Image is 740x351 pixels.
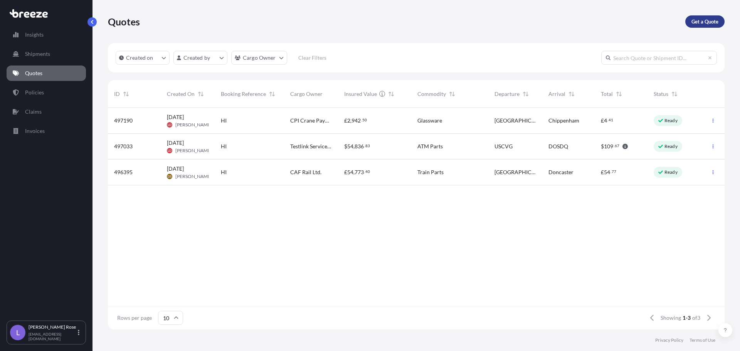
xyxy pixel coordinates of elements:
[417,117,442,124] span: Glassware
[601,144,604,149] span: $
[664,118,678,124] p: Ready
[365,170,370,173] span: 40
[601,118,604,123] span: £
[25,89,44,96] p: Policies
[365,144,370,147] span: 83
[114,143,133,150] span: 497033
[601,170,604,175] span: £
[548,90,565,98] span: Arrival
[494,117,536,124] span: [GEOGRAPHIC_DATA]
[175,173,212,180] span: [PERSON_NAME]
[387,89,396,99] button: Sort
[7,65,86,81] a: Quotes
[221,117,227,124] span: HI
[114,90,120,98] span: ID
[221,143,227,150] span: HI
[25,31,44,39] p: Insights
[167,139,184,147] span: [DATE]
[567,89,576,99] button: Sort
[298,54,326,62] p: Clear Filters
[364,170,365,173] span: .
[108,15,140,28] p: Quotes
[290,168,321,176] span: CAF Rail Ltd.
[364,144,365,147] span: .
[604,144,613,149] span: 109
[344,90,377,98] span: Insured Value
[29,324,76,330] p: [PERSON_NAME] Rose
[607,119,608,121] span: .
[167,90,195,98] span: Created On
[175,148,212,154] span: [PERSON_NAME]
[175,122,212,128] span: [PERSON_NAME]
[117,314,152,322] span: Rows per page
[548,143,568,150] span: DOSDQ
[664,143,678,149] p: Ready
[221,168,227,176] span: HI
[347,170,353,175] span: 54
[114,117,133,124] span: 497190
[685,15,725,28] a: Get a Quote
[347,118,350,123] span: 2
[168,173,172,180] span: DS
[417,90,446,98] span: Commodity
[25,127,45,135] p: Invoices
[344,144,347,149] span: $
[344,170,347,175] span: £
[610,170,611,173] span: .
[114,168,133,176] span: 496395
[25,108,42,116] p: Claims
[661,314,681,322] span: Showing
[494,143,513,150] span: USCVG
[604,170,610,175] span: 54
[168,121,172,129] span: LD
[116,51,170,65] button: createdOn Filter options
[196,89,205,99] button: Sort
[347,144,353,149] span: 54
[353,170,355,175] span: ,
[7,85,86,100] a: Policies
[548,117,579,124] span: Chippenham
[291,52,334,64] button: Clear Filters
[16,329,20,336] span: L
[350,118,351,123] span: ,
[168,147,172,155] span: LD
[29,332,76,341] p: [EMAIL_ADDRESS][DOMAIN_NAME]
[614,89,624,99] button: Sort
[231,51,287,65] button: cargoOwner Filter options
[670,89,679,99] button: Sort
[417,143,443,150] span: ATM Parts
[362,119,367,121] span: 50
[361,119,362,121] span: .
[494,90,520,98] span: Departure
[494,168,536,176] span: [GEOGRAPHIC_DATA]
[604,118,607,123] span: 4
[417,168,444,176] span: Train Parts
[691,18,718,25] p: Get a Quote
[447,89,457,99] button: Sort
[355,144,364,149] span: 836
[167,113,184,121] span: [DATE]
[692,314,700,322] span: of 3
[183,54,210,62] p: Created by
[7,123,86,139] a: Invoices
[25,50,50,58] p: Shipments
[548,168,573,176] span: Doncaster
[290,90,323,98] span: Cargo Owner
[351,118,361,123] span: 942
[614,144,614,147] span: .
[167,165,184,173] span: [DATE]
[243,54,276,62] p: Cargo Owner
[25,69,42,77] p: Quotes
[355,170,364,175] span: 773
[655,337,683,343] a: Privacy Policy
[601,51,717,65] input: Search Quote or Shipment ID...
[690,337,715,343] a: Terms of Use
[221,90,266,98] span: Booking Reference
[664,169,678,175] p: Ready
[654,90,668,98] span: Status
[126,54,153,62] p: Created on
[173,51,227,65] button: createdBy Filter options
[609,119,613,121] span: 41
[7,27,86,42] a: Insights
